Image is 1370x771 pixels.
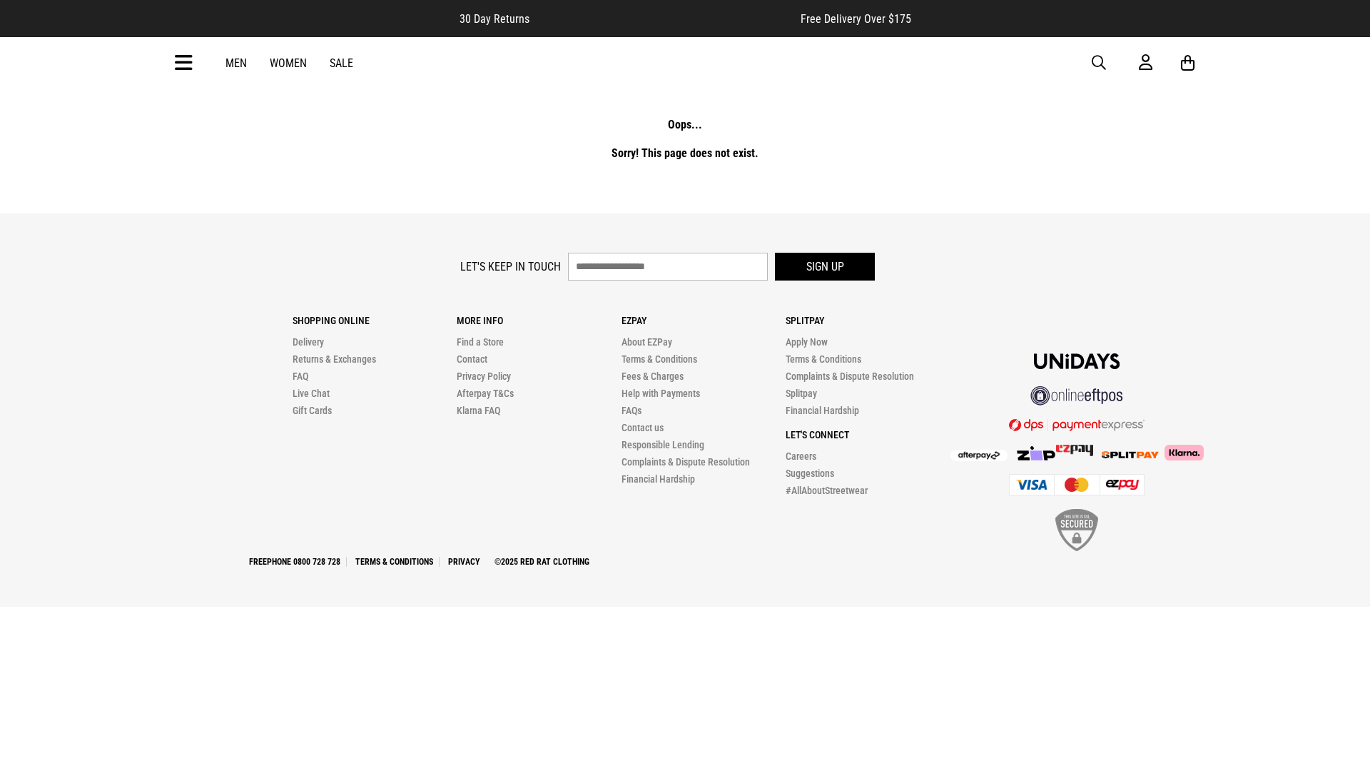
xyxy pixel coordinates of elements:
a: Afterpay T&Cs [457,388,514,399]
img: Redrat logo [639,52,734,74]
a: Find a Store [457,336,504,348]
img: Klarna [1159,445,1204,460]
a: Financial Hardship [621,473,695,485]
img: Cards [1009,474,1145,495]
strong: Oops... [668,118,702,131]
img: Zip [1016,446,1056,460]
a: About EZPay [621,336,672,348]
a: Women [270,56,307,70]
a: Privacy Policy [457,371,511,382]
img: Unidays [1034,353,1120,369]
a: Privacy [442,557,486,567]
a: Contact us [621,422,664,433]
a: Careers [786,450,816,462]
button: Sign up [775,253,875,281]
p: More Info [457,315,621,326]
a: Financial Hardship [786,405,859,416]
a: Klarna FAQ [457,405,500,416]
a: Terms & Conditions [621,353,697,365]
a: Fees & Charges [621,371,684,382]
a: Apply Now [786,336,828,348]
a: Suggestions [786,468,834,479]
span: 30 Day Returns [460,12,529,26]
p: Ezpay [621,315,786,326]
a: Freephone 0800 728 728 [243,557,347,567]
a: ©2025 Red Rat Clothing [489,557,595,567]
iframe: Customer reviews powered by Trustpilot [558,11,772,26]
a: Delivery [293,336,324,348]
strong: Sorry! This page does not exist. [612,146,758,160]
a: Terms & Conditions [350,557,440,567]
img: DPS [1009,418,1145,431]
a: FAQ [293,371,308,382]
a: FAQs [621,405,641,416]
a: Responsible Lending [621,439,704,450]
img: Splitpay [1056,445,1093,456]
a: Help with Payments [621,388,700,399]
a: Live Chat [293,388,330,399]
span: Free Delivery Over $175 [801,12,911,26]
a: Terms & Conditions [786,353,861,365]
a: Complaints & Dispute Resolution [621,456,750,468]
a: Contact [457,353,487,365]
a: Complaints & Dispute Resolution [786,371,914,382]
a: #AllAboutStreetwear [786,485,868,496]
img: SSL [1055,509,1098,551]
img: online eftpos [1030,386,1123,405]
a: Returns & Exchanges [293,353,376,365]
label: Let's keep in touch [460,260,561,273]
p: Shopping Online [293,315,457,326]
a: Men [225,56,247,70]
img: Afterpay [950,450,1008,461]
a: Splitpay [786,388,817,399]
p: Let's Connect [786,429,950,440]
a: Gift Cards [293,405,332,416]
img: Splitpay [1102,451,1159,458]
a: Sale [330,56,353,70]
p: Splitpay [786,315,950,326]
